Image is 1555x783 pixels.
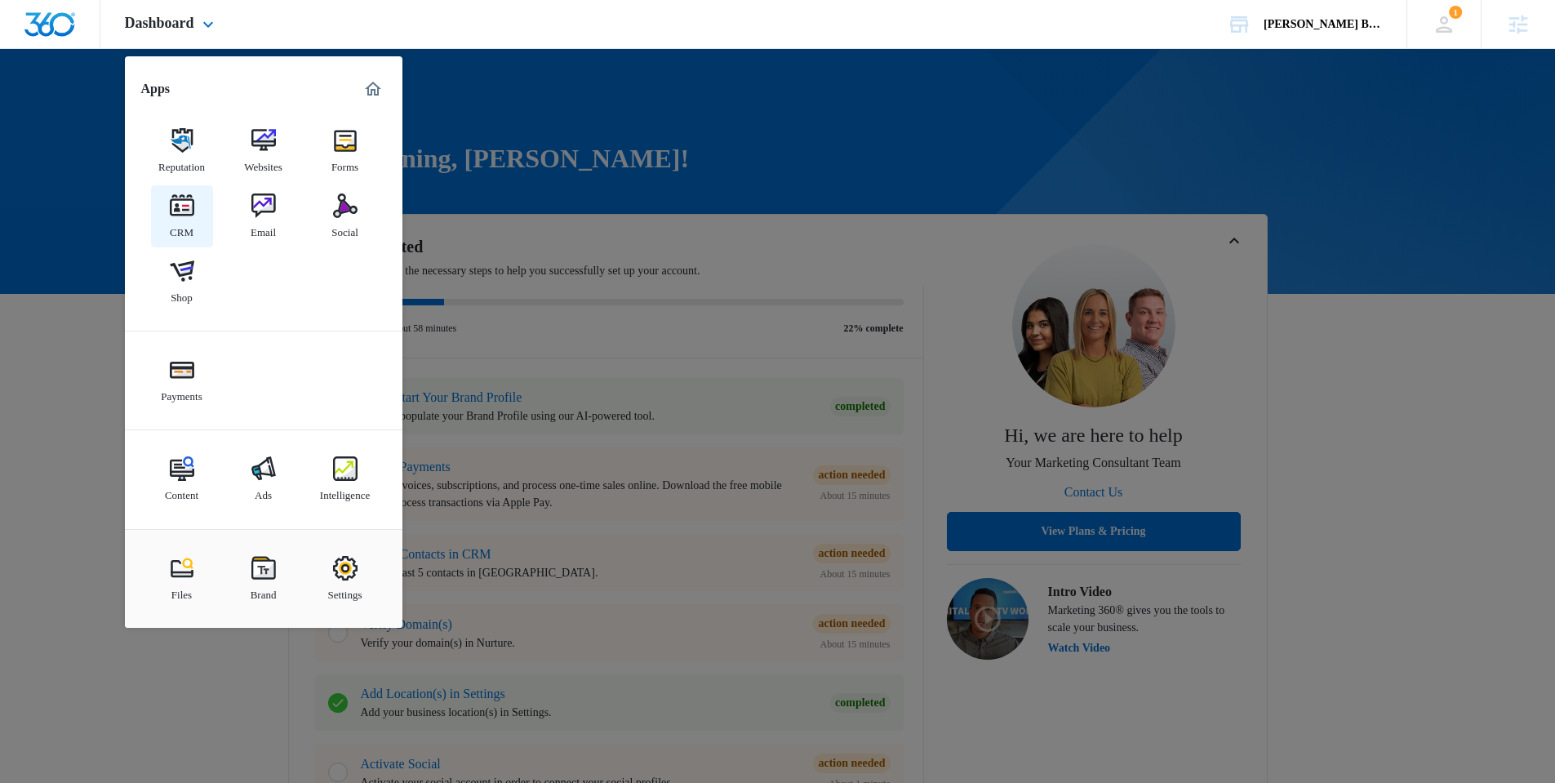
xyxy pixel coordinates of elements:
[331,218,358,239] div: Social
[1449,6,1462,19] span: 1
[328,581,362,602] div: Settings
[233,120,295,182] a: Websites
[233,185,295,247] a: Email
[233,548,295,610] a: Brand
[1264,18,1383,31] div: account name
[251,581,277,602] div: Brand
[314,185,376,247] a: Social
[151,548,213,610] a: Files
[151,185,213,247] a: CRM
[165,481,198,502] div: Content
[158,153,205,174] div: Reputation
[171,283,193,305] div: Shop
[151,251,213,313] a: Shop
[314,548,376,610] a: Settings
[314,120,376,182] a: Forms
[320,481,370,502] div: Intelligence
[151,349,213,412] a: Payments
[125,15,194,32] span: Dashboard
[244,153,282,174] div: Websites
[251,218,276,239] div: Email
[171,581,192,602] div: Files
[314,448,376,510] a: Intelligence
[1449,6,1462,19] div: notifications count
[255,481,272,502] div: Ads
[141,81,171,96] h2: Apps
[233,448,295,510] a: Ads
[161,382,202,403] div: Payments
[151,120,213,182] a: Reputation
[331,153,358,174] div: Forms
[170,218,193,239] div: CRM
[360,76,386,102] a: Marketing 360® Dashboard
[151,448,213,510] a: Content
